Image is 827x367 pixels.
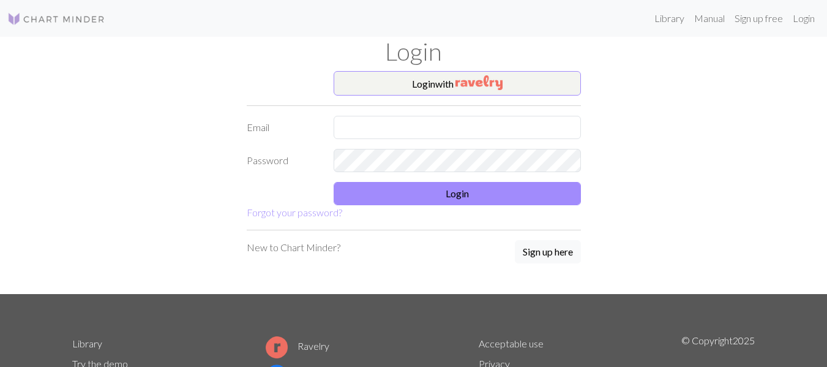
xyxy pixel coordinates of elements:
a: Sign up free [730,6,788,31]
a: Ravelry [266,340,329,352]
h1: Login [65,37,763,66]
a: Library [649,6,689,31]
label: Password [239,149,327,172]
img: Logo [7,12,105,26]
button: Sign up here [515,240,581,263]
a: Sign up here [515,240,581,265]
img: Ravelry logo [266,336,288,358]
a: Login [788,6,820,31]
a: Forgot your password? [247,206,342,218]
a: Acceptable use [479,338,544,349]
a: Library [72,338,102,349]
a: Manual [689,6,730,31]
label: Email [239,116,327,139]
img: Ravelry [455,75,503,90]
button: Loginwith [334,71,581,96]
button: Login [334,182,581,205]
p: New to Chart Minder? [247,240,340,255]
